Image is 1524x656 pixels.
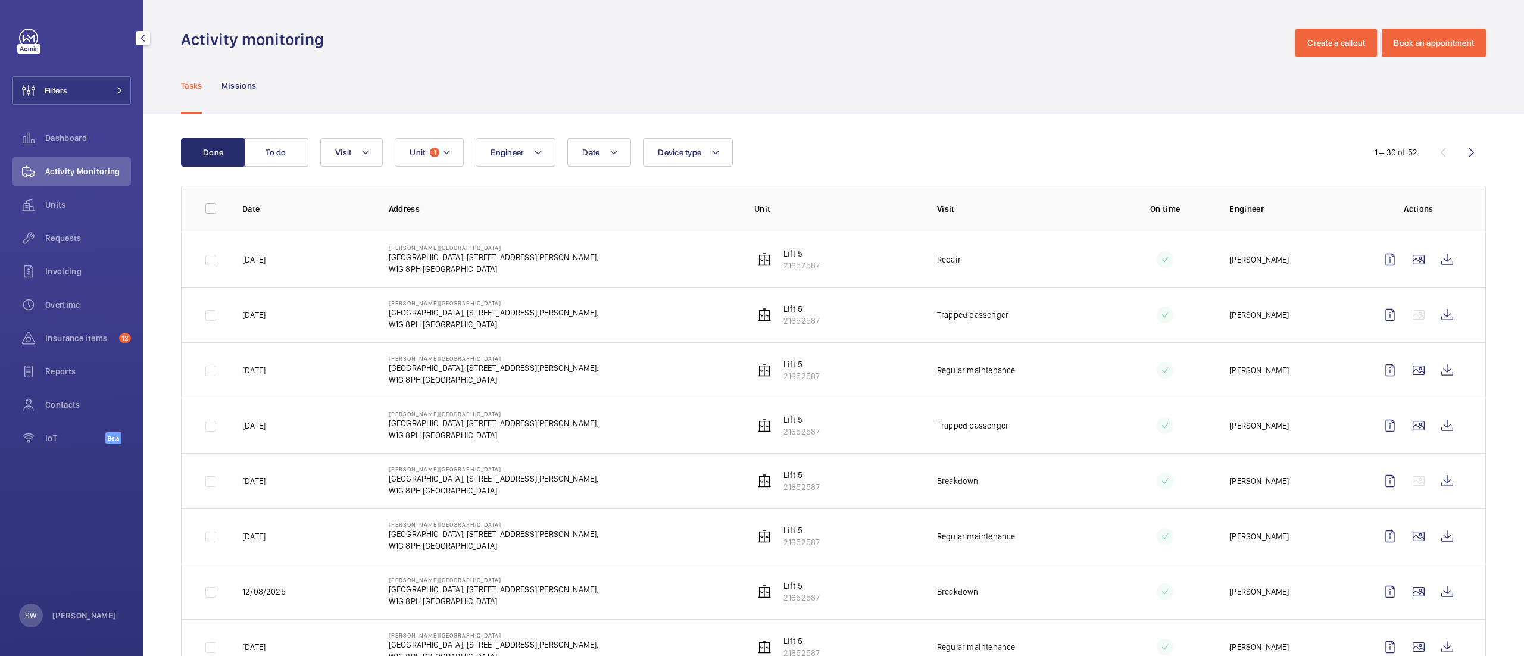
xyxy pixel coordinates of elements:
[757,640,772,654] img: elevator.svg
[410,148,425,157] span: Unit
[783,303,820,315] p: Lift 5
[181,80,202,92] p: Tasks
[181,29,331,51] h1: Activity monitoring
[389,528,599,540] p: [GEOGRAPHIC_DATA], [STREET_ADDRESS][PERSON_NAME],
[783,260,820,271] p: 21652587
[389,473,599,485] p: [GEOGRAPHIC_DATA], [STREET_ADDRESS][PERSON_NAME],
[783,248,820,260] p: Lift 5
[389,263,599,275] p: W1G 8PH [GEOGRAPHIC_DATA]
[45,232,131,244] span: Requests
[242,364,266,376] p: [DATE]
[783,414,820,426] p: Lift 5
[389,632,599,639] p: [PERSON_NAME][GEOGRAPHIC_DATA]
[783,481,820,493] p: 21652587
[389,203,735,215] p: Address
[783,592,820,604] p: 21652587
[242,309,266,321] p: [DATE]
[937,420,1008,432] p: Trapped passenger
[181,138,245,167] button: Done
[658,148,701,157] span: Device type
[1229,364,1289,376] p: [PERSON_NAME]
[395,138,464,167] button: Unit1
[582,148,599,157] span: Date
[242,586,286,598] p: 12/08/2025
[754,203,918,215] p: Unit
[757,585,772,599] img: elevator.svg
[45,165,131,177] span: Activity Monitoring
[45,399,131,411] span: Contacts
[389,639,599,651] p: [GEOGRAPHIC_DATA], [STREET_ADDRESS][PERSON_NAME],
[937,586,979,598] p: Breakdown
[1229,203,1357,215] p: Engineer
[242,254,266,265] p: [DATE]
[783,370,820,382] p: 21652587
[389,521,599,528] p: [PERSON_NAME][GEOGRAPHIC_DATA]
[45,265,131,277] span: Invoicing
[1120,203,1210,215] p: On time
[757,529,772,543] img: elevator.svg
[937,309,1008,321] p: Trapped passenger
[567,138,631,167] button: Date
[757,252,772,267] img: elevator.svg
[105,432,121,444] span: Beta
[783,358,820,370] p: Lift 5
[45,332,114,344] span: Insurance items
[783,469,820,481] p: Lift 5
[1295,29,1377,57] button: Create a callout
[491,148,524,157] span: Engineer
[389,429,599,441] p: W1G 8PH [GEOGRAPHIC_DATA]
[937,364,1015,376] p: Regular maintenance
[389,466,599,473] p: [PERSON_NAME][GEOGRAPHIC_DATA]
[1229,475,1289,487] p: [PERSON_NAME]
[1229,586,1289,598] p: [PERSON_NAME]
[757,474,772,488] img: elevator.svg
[757,363,772,377] img: elevator.svg
[937,641,1015,653] p: Regular maintenance
[45,299,131,311] span: Overtime
[45,432,105,444] span: IoT
[45,199,131,211] span: Units
[1229,254,1289,265] p: [PERSON_NAME]
[389,410,599,417] p: [PERSON_NAME][GEOGRAPHIC_DATA]
[45,366,131,377] span: Reports
[389,485,599,496] p: W1G 8PH [GEOGRAPHIC_DATA]
[757,308,772,322] img: elevator.svg
[1376,203,1461,215] p: Actions
[1229,420,1289,432] p: [PERSON_NAME]
[1229,641,1289,653] p: [PERSON_NAME]
[389,540,599,552] p: W1G 8PH [GEOGRAPHIC_DATA]
[244,138,308,167] button: To do
[45,85,67,96] span: Filters
[389,318,599,330] p: W1G 8PH [GEOGRAPHIC_DATA]
[242,530,266,542] p: [DATE]
[1229,530,1289,542] p: [PERSON_NAME]
[937,254,961,265] p: Repair
[1229,309,1289,321] p: [PERSON_NAME]
[389,251,599,263] p: [GEOGRAPHIC_DATA], [STREET_ADDRESS][PERSON_NAME],
[45,132,131,144] span: Dashboard
[221,80,257,92] p: Missions
[242,475,266,487] p: [DATE]
[783,580,820,592] p: Lift 5
[389,374,599,386] p: W1G 8PH [GEOGRAPHIC_DATA]
[52,610,117,621] p: [PERSON_NAME]
[389,583,599,595] p: [GEOGRAPHIC_DATA], [STREET_ADDRESS][PERSON_NAME],
[242,203,370,215] p: Date
[389,417,599,429] p: [GEOGRAPHIC_DATA], [STREET_ADDRESS][PERSON_NAME],
[389,299,599,307] p: [PERSON_NAME][GEOGRAPHIC_DATA]
[937,203,1101,215] p: Visit
[783,426,820,438] p: 21652587
[242,641,266,653] p: [DATE]
[476,138,555,167] button: Engineer
[643,138,733,167] button: Device type
[389,307,599,318] p: [GEOGRAPHIC_DATA], [STREET_ADDRESS][PERSON_NAME],
[783,536,820,548] p: 21652587
[783,315,820,327] p: 21652587
[783,635,820,647] p: Lift 5
[937,475,979,487] p: Breakdown
[242,420,266,432] p: [DATE]
[389,244,599,251] p: [PERSON_NAME][GEOGRAPHIC_DATA]
[389,595,599,607] p: W1G 8PH [GEOGRAPHIC_DATA]
[12,76,131,105] button: Filters
[937,530,1015,542] p: Regular maintenance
